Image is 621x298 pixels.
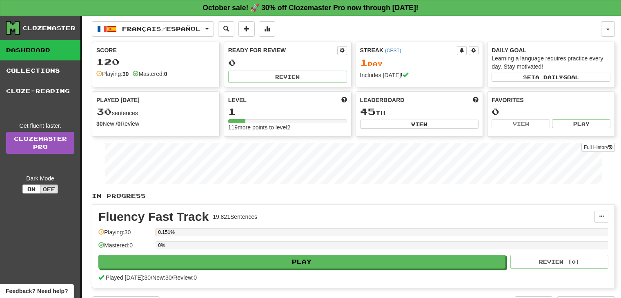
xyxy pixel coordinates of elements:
div: Streak [360,46,457,54]
span: Score more points to level up [341,96,347,104]
div: 0 [228,58,347,68]
span: Level [228,96,247,104]
div: Learning a language requires practice every day. Stay motivated! [492,54,610,71]
strong: 30 [122,71,129,77]
span: New: 30 [152,274,171,281]
button: Play [552,119,610,128]
button: Seta dailygoal [492,73,610,82]
span: Review: 0 [173,274,197,281]
span: a daily [535,74,563,80]
div: sentences [96,107,215,117]
div: Mastered: 0 [98,241,151,255]
span: 30 [96,106,112,117]
div: Playing: [96,70,129,78]
div: 1 [228,107,347,117]
div: New / Review [96,120,215,128]
button: Search sentences [218,21,234,37]
div: Includes [DATE]! [360,71,479,79]
div: Day [360,58,479,68]
div: Daily Goal [492,46,610,54]
button: Full History [581,143,615,152]
span: 1 [360,57,368,68]
div: 19.821 Sentences [213,213,257,221]
span: Français / Español [122,25,200,32]
div: 119 more points to level 2 [228,123,347,131]
span: 45 [360,106,376,117]
button: Français/Español [92,21,214,37]
div: Get fluent faster. [6,122,74,130]
div: 0 [492,107,610,117]
div: Clozemaster [22,24,76,32]
div: Mastered: [133,70,167,78]
button: On [22,185,40,193]
span: Played [DATE] [96,96,140,104]
p: In Progress [92,192,615,200]
div: th [360,107,479,117]
strong: 0 [164,71,167,77]
strong: October sale! 🚀 30% off Clozemaster Pro now through [DATE]! [203,4,418,12]
a: (CEST) [385,48,401,53]
span: / [172,274,174,281]
button: View [360,120,479,129]
span: Leaderboard [360,96,405,104]
div: Favorites [492,96,610,104]
button: Play [98,255,505,269]
a: ClozemasterPro [6,132,74,154]
div: 120 [96,57,215,67]
span: / [151,274,152,281]
button: Off [40,185,58,193]
span: Played [DATE]: 30 [106,274,151,281]
span: Open feedback widget [6,287,68,295]
button: Review (0) [510,255,608,269]
button: More stats [259,21,275,37]
div: Ready for Review [228,46,337,54]
span: This week in points, UTC [473,96,479,104]
button: Review [228,71,347,83]
div: Fluency Fast Track [98,211,209,223]
div: Playing: 30 [98,228,151,242]
button: View [492,119,550,128]
div: Score [96,46,215,54]
button: Add sentence to collection [238,21,255,37]
strong: 30 [96,120,103,127]
div: Dark Mode [6,174,74,182]
strong: 0 [117,120,120,127]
